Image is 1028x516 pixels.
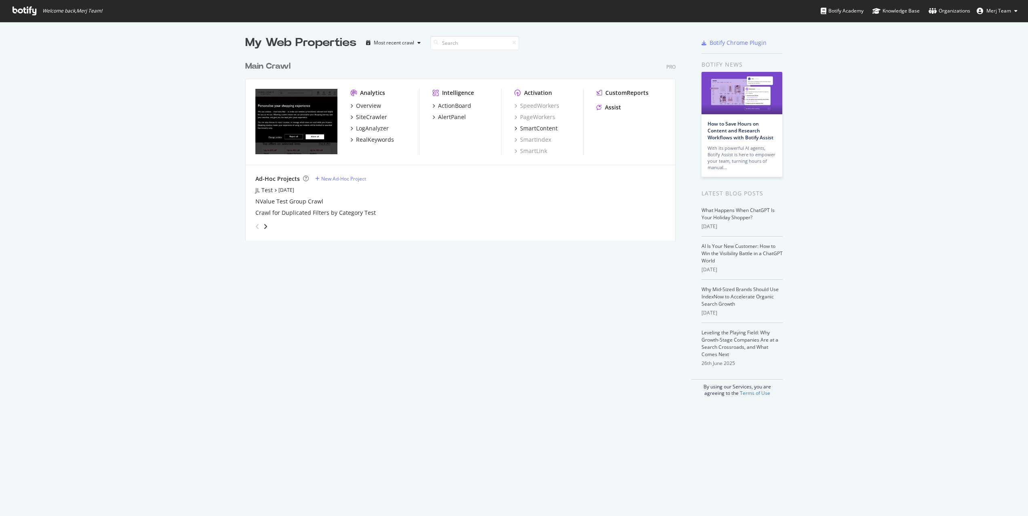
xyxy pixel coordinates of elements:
[356,124,389,132] div: LogAnalyzer
[821,7,864,15] div: Botify Academy
[315,175,366,182] a: New Ad-Hoc Project
[321,175,366,182] div: New Ad-Hoc Project
[701,207,775,221] a: What Happens When ChatGPT Is Your Holiday Shopper?
[252,220,263,233] div: angle-left
[701,286,779,307] a: Why Mid-Sized Brands Should Use IndexNow to Accelerate Organic Search Growth
[514,136,551,144] a: SmartIndex
[245,61,291,72] div: Main Crawl
[605,89,649,97] div: CustomReports
[740,390,770,396] a: Terms of Use
[360,89,385,97] div: Analytics
[701,223,783,230] div: [DATE]
[356,113,387,121] div: SiteCrawler
[350,124,389,132] a: LogAnalyzer
[701,72,782,114] img: How to Save Hours on Content and Research Workflows with Botify Assist
[432,102,471,110] a: ActionBoard
[691,379,783,396] div: By using our Services, you are agreeing to the
[438,113,466,121] div: AlertPanel
[42,8,102,14] span: Welcome back, Merj Team !
[701,329,778,358] a: Leveling the Playing Field: Why Growth-Stage Companies Are at a Search Crossroads, and What Comes...
[596,103,621,111] a: Assist
[255,197,323,206] a: NValue Test Group Crawl
[708,120,773,141] a: How to Save Hours on Content and Research Workflows with Botify Assist
[701,39,767,47] a: Botify Chrome Plugin
[255,89,337,154] img: johnlewis.com
[438,102,471,110] div: ActionBoard
[245,35,356,51] div: My Web Properties
[356,136,394,144] div: RealKeywords
[350,102,381,110] a: Overview
[701,60,783,69] div: Botify news
[596,89,649,97] a: CustomReports
[666,63,676,70] div: Pro
[605,103,621,111] div: Assist
[278,187,294,193] a: [DATE]
[514,124,558,132] a: SmartContent
[520,124,558,132] div: SmartContent
[442,89,474,97] div: Intelligence
[363,36,424,49] button: Most recent crawl
[710,39,767,47] div: Botify Chrome Plugin
[514,147,547,155] a: SmartLink
[255,186,273,194] a: JL Test
[245,51,682,241] div: grid
[263,222,268,231] div: angle-right
[524,89,552,97] div: Activation
[255,209,376,217] a: Crawl for Duplicated Filters by Category Test
[245,61,294,72] a: Main Crawl
[701,360,783,367] div: 26th June 2025
[986,7,1011,14] span: Merj Team
[430,36,519,50] input: Search
[514,113,555,121] a: PageWorkers
[701,189,783,198] div: Latest Blog Posts
[701,309,783,317] div: [DATE]
[356,102,381,110] div: Overview
[255,175,300,183] div: Ad-Hoc Projects
[350,113,387,121] a: SiteCrawler
[701,266,783,273] div: [DATE]
[872,7,920,15] div: Knowledge Base
[708,145,776,171] div: With its powerful AI agents, Botify Assist is here to empower your team, turning hours of manual…
[701,243,783,264] a: AI Is Your New Customer: How to Win the Visibility Battle in a ChatGPT World
[374,40,414,45] div: Most recent crawl
[350,136,394,144] a: RealKeywords
[514,102,559,110] a: SpeedWorkers
[929,7,970,15] div: Organizations
[970,4,1024,17] button: Merj Team
[432,113,466,121] a: AlertPanel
